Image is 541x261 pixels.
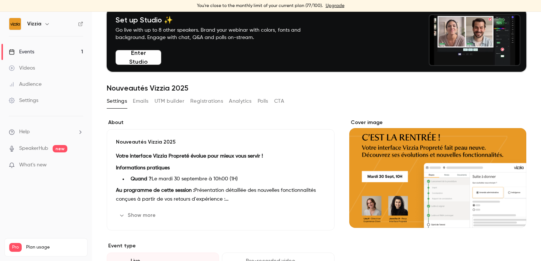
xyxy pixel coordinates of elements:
button: Enter Studio [116,50,161,65]
label: About [107,119,335,126]
button: UTM builder [155,95,184,107]
span: Plan usage [26,244,83,250]
button: Emails [133,95,148,107]
p: Event type [107,242,335,250]
h4: Set up Studio ✨ [116,15,318,24]
img: Vizzia [9,18,21,30]
button: CTA [274,95,284,107]
h1: Nouveautés Vizzia 2025 [107,84,526,92]
li: Le mardi 30 septembre à 10h00 (1H) [128,175,325,183]
p: Nouveautés Vizzia 2025 [116,138,325,146]
span: Help [19,128,30,136]
strong: Quand ? [131,176,152,181]
button: Settings [107,95,127,107]
div: Audience [9,81,42,88]
div: Events [9,48,34,56]
a: Upgrade [326,3,344,9]
button: Polls [258,95,268,107]
a: SpeakerHub [19,145,48,152]
div: Videos [9,64,35,72]
label: Cover image [349,119,526,126]
button: Show more [116,209,160,221]
button: Registrations [190,95,223,107]
span: new [53,145,67,152]
li: help-dropdown-opener [9,128,83,136]
div: Settings [9,97,38,104]
section: Cover image [349,119,526,228]
p: Présentation détaillée des nouvelles fonctionnalités conçues à partir de vos retours d'expérience : [116,186,325,204]
h6: Vizzia [27,20,41,28]
span: What's new [19,161,47,169]
span: Pro [9,243,22,252]
strong: Informations pratiques [116,165,170,170]
strong: Au programme de cette session : [116,188,194,193]
button: Analytics [229,95,252,107]
p: Go live with up to 8 other speakers. Brand your webinar with colors, fonts and background. Engage... [116,27,318,41]
strong: Votre interface Vizzia Propreté évolue pour mieux vous servir ! [116,154,263,159]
